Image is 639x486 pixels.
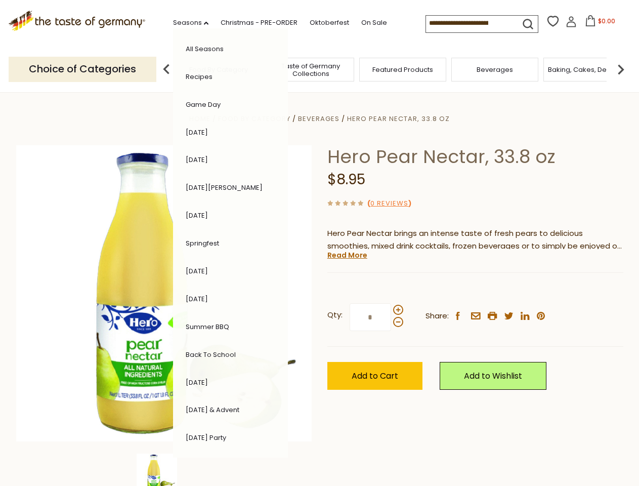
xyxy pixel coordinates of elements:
a: [DATE] [186,128,208,137]
a: Recipes [186,72,212,82]
a: [DATE] [186,266,208,276]
a: Summer BBQ [186,322,229,332]
span: Share: [425,310,449,322]
a: [DATE] [186,378,208,387]
img: previous arrow [156,59,177,79]
a: Baking, Cakes, Desserts [548,66,626,73]
a: Oktoberfest [310,17,349,28]
a: [DATE] [186,155,208,165]
span: $8.95 [327,170,365,189]
span: $0.00 [598,17,615,25]
h1: Hero Pear Nectar, 33.8 oz [327,145,623,168]
a: Springfest [186,238,219,248]
a: [DATE] [186,294,208,304]
a: [DATE] & Advent [186,405,239,415]
a: Read More [327,250,367,260]
span: Add to Cart [352,370,398,382]
a: [DATE] [186,211,208,220]
a: Back to School [186,350,236,359]
a: All Seasons [186,44,224,54]
img: next arrow [611,59,631,79]
a: Game Day [186,100,221,109]
a: On Sale [361,17,387,28]
strong: Qty: [327,309,343,321]
p: Hero Pear Nectar brings an intense taste of fresh pears to delicious smoothies, mixed drink cockt... [327,227,623,253]
a: Beverages [298,114,339,124]
input: Qty: [350,303,391,331]
a: Beverages [477,66,513,73]
button: Add to Cart [327,362,422,390]
a: Taste of Germany Collections [270,62,351,77]
span: ( ) [367,198,411,208]
a: Add to Wishlist [440,362,546,390]
a: [DATE][PERSON_NAME] [186,183,263,192]
a: Featured Products [372,66,433,73]
a: Hero Pear Nectar, 33.8 oz [347,114,450,124]
button: $0.00 [579,15,622,30]
a: Christmas - PRE-ORDER [221,17,297,28]
p: Choice of Categories [9,57,156,82]
a: Seasons [173,17,208,28]
a: 0 Reviews [370,198,408,209]
img: Hero Pear Nectar, 33.8 oz [16,145,312,441]
a: [DATE] Party [186,433,226,442]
